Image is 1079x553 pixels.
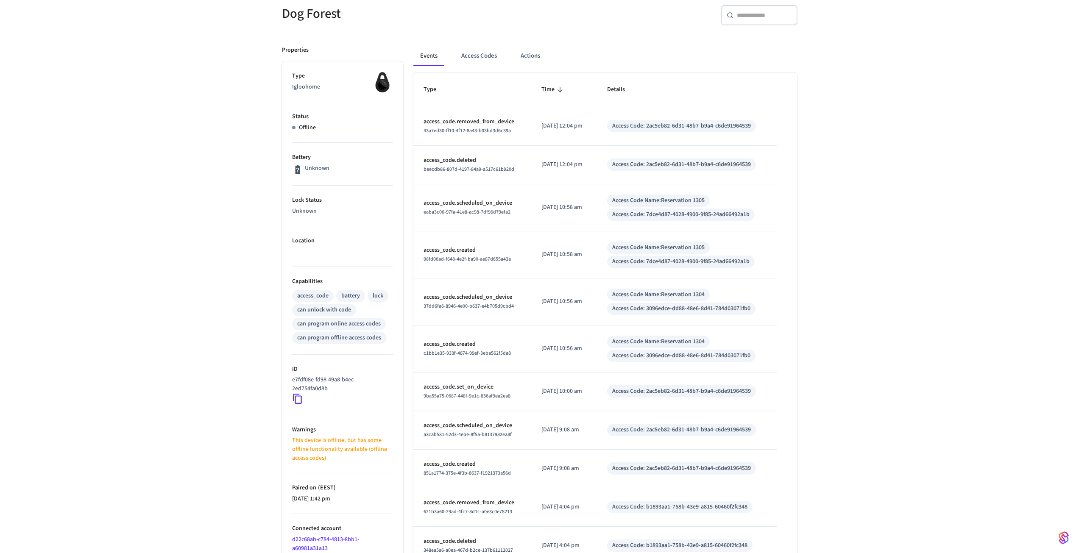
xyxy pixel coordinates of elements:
[612,257,750,266] div: Access Code: 7dce4d87-4028-4900-9f85-24ad66492a1b
[341,292,360,300] div: battery
[424,460,521,469] p: access_code.created
[292,207,393,216] p: Unknown
[612,210,750,219] div: Access Code: 7dce4d87-4028-4900-9f85-24ad66492a1b
[297,306,351,314] div: can unlock with code
[541,387,586,396] p: [DATE] 10:00 am
[612,160,751,169] div: Access Code: 2ac5eb82-6d31-48b7-b9a4-c6de91964539
[292,236,393,245] p: Location
[424,303,514,310] span: 37dd6fa6-8946-4e00-b637-e4b705d9cbd4
[541,541,586,550] p: [DATE] 4:04 pm
[612,464,751,473] div: Access Code: 2ac5eb82-6d31-48b7-b9a4-c6de91964539
[612,122,751,131] div: Access Code: 2ac5eb82-6d31-48b7-b9a4-c6de91964539
[292,436,393,463] p: This device is offline, but has some offline functionality available (offline access codes)
[282,46,309,55] p: Properties
[541,203,586,212] p: [DATE] 10:58 am
[424,392,510,400] span: 9ba55a75-0687-448f-9e1c-836af9ea2ea8
[612,541,747,550] div: Access Code: b1893aa1-758b-43e9-a815-60460f2fc348
[612,304,750,313] div: Access Code: 3096edce-dd88-48e6-8d41-784d03071fb0
[424,508,512,515] span: 621b3a60-29ad-4fc7-8d1c-a0e3c0e78213
[316,484,336,492] span: ( EEST )
[292,375,390,393] p: e7fdf08e-fd98-49a8-b4ec-2ed754fa0d8b
[607,83,636,96] span: Details
[541,344,586,353] p: [DATE] 10:56 am
[424,208,510,216] span: eaba3c06-97fa-41e8-ac98-7df96d79efa2
[1059,531,1069,545] img: SeamLogoGradient.69752ec5.svg
[297,320,381,328] div: can program online access codes
[297,333,381,342] div: can program offline access codes
[541,464,586,473] p: [DATE] 9:08 am
[424,246,521,255] p: access_code.created
[454,46,504,66] button: Access Codes
[292,277,393,286] p: Capabilities
[297,292,329,300] div: access_code
[424,156,521,165] p: access_code.deleted
[612,337,705,346] div: Access Code Name: Reservation 1304
[292,247,393,256] p: —
[305,164,329,173] p: Unknown
[424,293,521,302] p: access_code.scheduled_on_device
[424,421,521,430] p: access_code.scheduled_on_device
[292,535,359,553] a: d22c68ab-c784-4813-8bb1-a60981a31a13
[541,250,586,259] p: [DATE] 10:58 am
[292,484,393,492] p: Paired on
[612,243,705,252] div: Access Code Name: Reservation 1305
[373,292,383,300] div: lock
[424,166,514,173] span: beecdb86-807d-4197-84a9-a517c61b920d
[292,83,393,92] p: Igloohome
[292,524,393,533] p: Connected account
[292,196,393,205] p: Lock Status
[541,122,586,131] p: [DATE] 12:04 pm
[292,153,393,162] p: Battery
[612,196,705,205] div: Access Code Name: Reservation 1305
[424,383,521,392] p: access_code.set_on_device
[372,72,393,93] img: igloohome_igke
[413,46,797,66] div: ant example
[292,72,393,81] p: Type
[424,256,511,263] span: 98fd06ad-f648-4e2f-ba90-ae87d655a43a
[424,470,511,477] span: 851a1774-375e-4f3b-8637-f1921373a56d
[424,127,511,134] span: 43a7ed30-ff10-4f12-8a43-b03bd3d6c39a
[292,112,393,121] p: Status
[612,503,747,511] div: Access Code: b1893aa1-758b-43e9-a815-60460f2fc348
[424,340,521,349] p: access_code.created
[541,297,586,306] p: [DATE] 10:56 am
[424,498,521,507] p: access_code.removed_from_device
[292,425,393,434] p: Warnings
[413,46,444,66] button: Events
[424,350,511,357] span: c1bb1e35-933f-4874-99ef-3eba562f5da8
[541,160,586,169] p: [DATE] 12:04 pm
[424,83,447,96] span: Type
[292,495,393,503] p: [DATE] 1:42 pm
[514,46,547,66] button: Actions
[299,123,316,132] p: Offline
[292,365,393,374] p: ID
[612,351,750,360] div: Access Code: 3096edce-dd88-48e6-8d41-784d03071fb0
[424,537,521,546] p: access_code.deleted
[541,425,586,434] p: [DATE] 9:08 am
[424,431,512,438] span: a3cab581-52d3-4ebe-8f5a-b8137982ea8f
[541,503,586,511] p: [DATE] 4:04 pm
[612,387,751,396] div: Access Code: 2ac5eb82-6d31-48b7-b9a4-c6de91964539
[424,199,521,208] p: access_code.scheduled_on_device
[424,117,521,126] p: access_code.removed_from_device
[541,83,566,96] span: Time
[282,5,535,22] h5: Dog Forest
[612,290,705,299] div: Access Code Name: Reservation 1304
[612,425,751,434] div: Access Code: 2ac5eb82-6d31-48b7-b9a4-c6de91964539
